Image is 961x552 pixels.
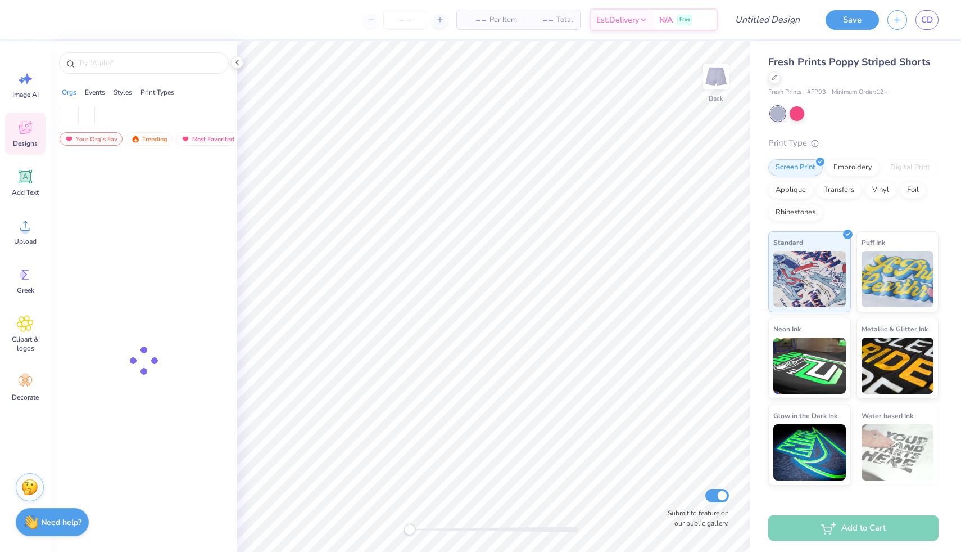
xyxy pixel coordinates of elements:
span: Per Item [489,14,517,26]
img: Glow in the Dark Ink [773,424,846,481]
span: # FP93 [807,88,826,97]
div: Embroidery [826,159,880,176]
span: – – [464,14,486,26]
input: – – [383,10,427,30]
div: Vinyl [865,182,896,199]
span: Fresh Prints [768,88,801,97]
div: Applique [768,182,813,199]
img: most_fav.gif [181,135,190,143]
div: Events [85,87,105,97]
div: Trending [126,132,173,146]
span: Add Text [12,188,39,197]
span: Decorate [12,393,39,402]
span: Metallic & Glitter Ink [862,323,928,335]
img: Neon Ink [773,338,846,394]
div: Accessibility label [404,524,415,535]
div: Styles [114,87,132,97]
div: Back [709,93,723,104]
img: trending.gif [131,135,140,143]
div: Transfers [817,182,862,199]
span: Puff Ink [862,236,885,248]
span: Glow in the Dark Ink [773,410,837,421]
strong: Need help? [41,517,81,528]
span: Greek [17,286,34,295]
span: Minimum Order: 12 + [832,88,888,97]
img: Back [705,65,727,88]
div: Foil [900,182,926,199]
img: Standard [773,251,846,307]
a: CD [915,10,939,30]
div: Screen Print [768,159,823,176]
div: Print Types [140,87,174,97]
div: Print Type [768,137,939,150]
img: Water based Ink [862,424,934,481]
span: Clipart & logos [7,335,44,353]
span: Free [679,16,690,24]
span: N/A [659,14,673,26]
span: CD [921,14,933,26]
div: Digital Print [883,159,937,176]
div: Your Org's Fav [60,132,123,146]
img: most_fav.gif [65,135,74,143]
span: Standard [773,236,803,248]
button: Save [826,10,879,30]
input: Untitled Design [726,8,809,31]
span: – – [531,14,553,26]
span: Image AI [12,90,39,99]
img: Metallic & Glitter Ink [862,338,934,394]
span: Water based Ink [862,410,913,421]
span: Est. Delivery [596,14,639,26]
div: Rhinestones [768,204,823,221]
label: Submit to feature on our public gallery. [661,508,729,528]
span: Upload [14,237,37,246]
div: Orgs [62,87,76,97]
span: Total [556,14,573,26]
span: Fresh Prints Poppy Striped Shorts [768,55,931,69]
img: Puff Ink [862,251,934,307]
div: Most Favorited [176,132,239,146]
input: Try "Alpha" [78,57,221,69]
span: Neon Ink [773,323,801,335]
span: Designs [13,139,38,148]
